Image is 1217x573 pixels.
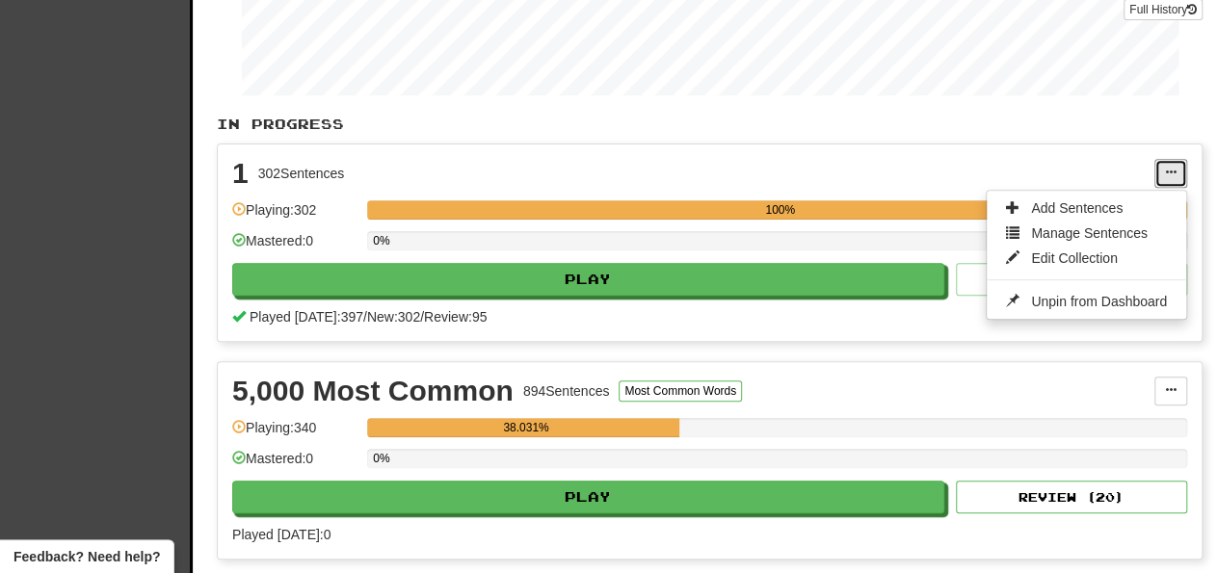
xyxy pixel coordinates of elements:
[956,263,1187,296] button: Review (0)
[232,200,357,232] div: Playing: 302
[619,380,742,402] button: Most Common Words
[956,481,1187,513] button: Review (20)
[1031,225,1148,241] span: Manage Sentences
[13,547,160,566] span: Open feedback widget
[373,200,1187,220] div: 100%
[987,195,1186,221] a: Add Sentences
[424,309,487,325] span: Review: 95
[367,309,420,325] span: New: 302
[420,309,424,325] span: /
[250,309,363,325] span: Played [DATE]: 397
[232,159,249,188] div: 1
[987,221,1186,246] a: Manage Sentences
[232,418,357,450] div: Playing: 340
[523,381,610,401] div: 894 Sentences
[987,246,1186,271] a: Edit Collection
[258,164,345,183] div: 302 Sentences
[373,418,678,437] div: 38.031%
[232,481,944,513] button: Play
[232,527,331,542] span: Played [DATE]: 0
[232,263,944,296] button: Play
[232,377,514,405] div: 5,000 Most Common
[232,449,357,481] div: Mastered: 0
[987,289,1186,314] a: Unpin from Dashboard
[1031,294,1167,309] span: Unpin from Dashboard
[1031,250,1118,266] span: Edit Collection
[232,231,357,263] div: Mastered: 0
[1031,200,1123,216] span: Add Sentences
[217,115,1203,134] p: In Progress
[363,309,367,325] span: /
